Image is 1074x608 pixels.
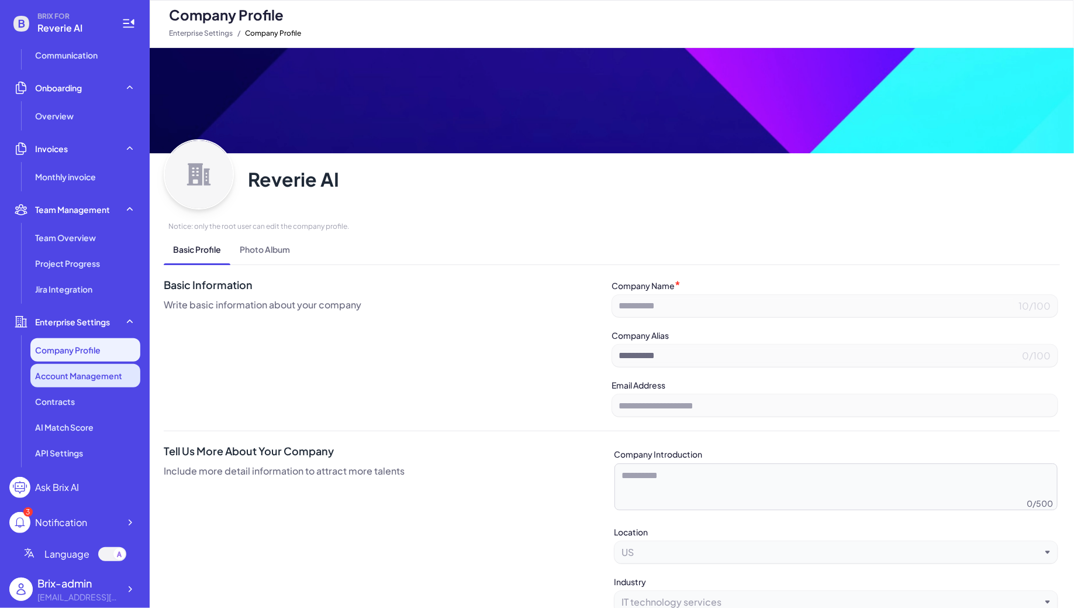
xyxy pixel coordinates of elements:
span: Account Management [35,370,122,382]
span: Communication [35,49,98,61]
label: Company Alias [612,330,669,341]
img: user_logo.png [9,578,33,601]
label: Company Name [612,280,675,291]
span: Project Progress [35,257,100,269]
span: Company Profile [169,5,284,24]
span: Invoices [35,143,68,154]
span: Reverie AI [37,21,108,35]
span: Include more detail information to attract more talents [164,464,612,478]
div: US [622,545,1041,559]
label: Company Introduction [614,449,703,459]
span: Basic Profile [164,234,230,265]
div: Brix-admin [37,575,119,591]
div: 0 / 500 [1027,497,1053,509]
span: / [237,26,240,40]
label: Email Address [612,380,666,390]
span: Photo Album [230,234,299,265]
span: AI Match Score [35,421,94,433]
span: Tell Us More About Your Company [164,443,612,459]
div: Ask Brix AI [35,480,79,494]
div: Notification [35,516,87,530]
span: Team Management [35,204,110,215]
span: Jira Integration [35,283,92,295]
span: Monthly invoice [35,171,96,183]
span: Reverie AI [248,167,1060,209]
div: 3 [23,507,33,517]
span: API Settings [35,447,83,459]
span: Contracts [35,396,75,407]
span: Notice: only the root user can edit the company profile. [168,221,1060,232]
span: Team Overview [35,232,96,243]
span: Overview [35,110,74,122]
img: company_logo.png [164,139,234,209]
label: Location [614,527,648,537]
span: Company Profile [245,26,301,40]
span: Basic Information [164,277,612,293]
label: Industry [614,576,647,587]
span: Enterprise Settings [35,316,110,328]
div: flora@joinbrix.com [37,591,119,603]
span: Onboarding [35,82,82,94]
span: Language [44,547,89,561]
span: Company Profile [35,344,101,356]
img: 62cf91bae6e441898ee106b491ed5f91.png [150,48,1074,153]
span: Write basic information about your company [164,298,612,312]
span: BRIX FOR [37,12,108,21]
